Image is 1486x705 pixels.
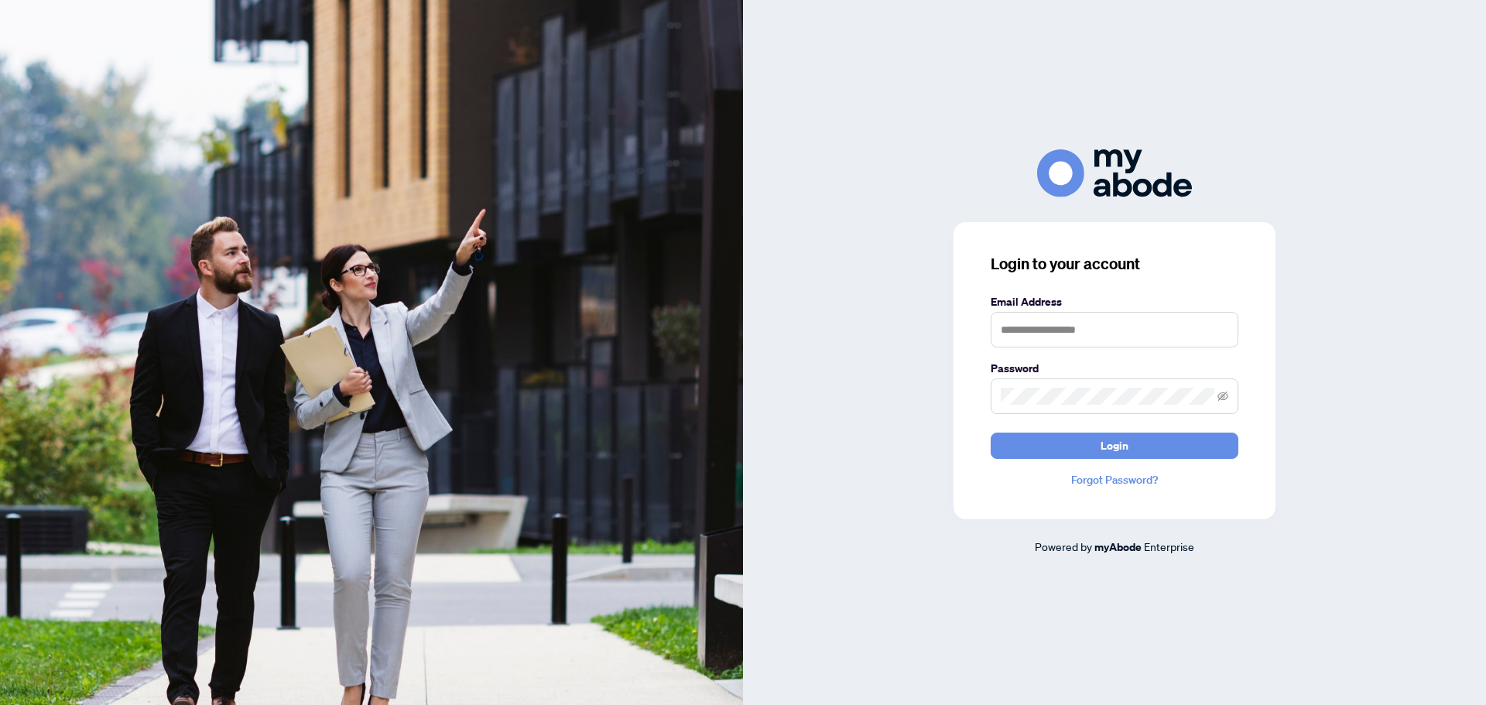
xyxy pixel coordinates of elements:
[991,293,1238,310] label: Email Address
[1101,433,1128,458] span: Login
[1217,391,1228,402] span: eye-invisible
[991,433,1238,459] button: Login
[1094,539,1142,556] a: myAbode
[991,471,1238,488] a: Forgot Password?
[1035,539,1092,553] span: Powered by
[1144,539,1194,553] span: Enterprise
[1037,149,1192,197] img: ma-logo
[991,360,1238,377] label: Password
[991,253,1238,275] h3: Login to your account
